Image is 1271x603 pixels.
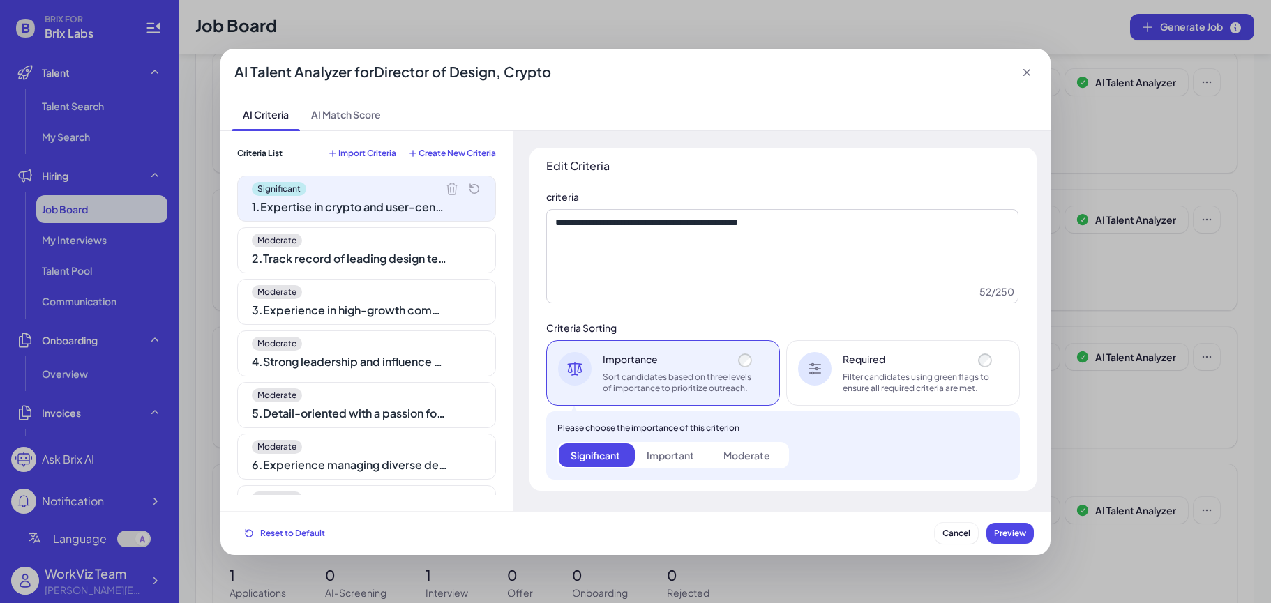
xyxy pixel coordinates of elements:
span: Moderate [252,337,302,351]
button: Reset to Default [237,523,333,544]
span: Cancel [942,528,970,538]
div: Edit Criteria [546,159,1020,173]
div: 3 . Experience in high-growth company environments [252,302,447,319]
div: Moderate [723,448,770,462]
div: Importance [603,352,755,366]
span: Moderate [252,234,302,247]
span: Criteria List [237,148,283,159]
div: 4 . Strong leadership and influence on executive decisions [252,353,447,370]
div: 2 . Track record of leading design teams at the Director level [252,250,447,267]
span: Significant [252,182,306,196]
div: criteria [546,190,1020,204]
span: Create New Criteria [419,148,496,159]
div: 52 / 250 [979,284,1014,298]
button: Preview [986,523,1034,544]
div: 1 . Expertise in crypto and user-centered product design [252,199,447,215]
button: Cancel [935,523,978,544]
span: AI Criteria [232,96,300,130]
div: 5 . Detail-oriented with a passion for design excellence [252,405,447,422]
span: Reset to Default [260,528,325,538]
div: Filter candidates using green flags to ensure all required criteria are met. [843,372,995,394]
div: Sort candidates based on three levels of importance to prioritize outreach. [603,372,755,394]
div: Criteria Sorting [546,321,1020,335]
div: Important [647,448,694,462]
div: AI Talent Analyzer for Director of Design, Crypto [234,62,551,82]
div: Please choose the importance of this criterion [557,422,1009,434]
div: Significant [571,448,620,462]
span: Moderate [252,388,302,402]
span: Preview [994,528,1026,538]
div: Required [843,352,995,366]
span: Moderate [252,491,302,505]
span: Import Criteria [338,148,396,159]
div: 6 . Experience managing diverse design teams [252,457,447,473]
span: AI Match Score [300,96,392,130]
span: Moderate [252,285,302,299]
span: Moderate [252,440,302,454]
